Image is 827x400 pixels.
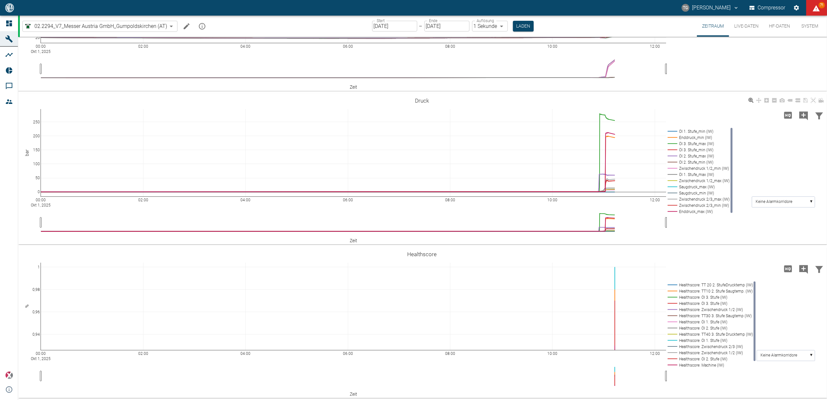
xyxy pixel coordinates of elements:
button: Daten filtern [811,260,827,277]
button: System [795,16,824,37]
span: 02.2294_V7_Messer Austria GmbH_Gumpoldskirchen (AT) [34,22,167,30]
text: Keine Alarmkorridore [756,200,793,204]
button: Einstellungen [791,2,802,14]
p: – [419,22,422,30]
input: DD.MM.YYYY [424,21,469,31]
div: 1 Sekunde [472,21,508,31]
button: Zeitraum [697,16,729,37]
button: thomas.gregoir@neuman-esser.com [681,2,740,14]
img: logo [5,3,15,12]
button: Live-Daten [729,16,764,37]
img: Xplore Logo [5,371,13,379]
span: 71 [819,2,825,8]
button: HF-Daten [764,16,795,37]
button: mission info [196,20,209,33]
button: Daten filtern [811,107,827,124]
span: Hohe Auflösung [780,112,796,118]
text: Keine Alarmkorridore [761,353,797,358]
button: Machine bearbeiten [180,20,193,33]
div: TG [682,4,689,12]
span: Hohe Auflösung [780,265,796,271]
label: Ende [429,18,437,23]
label: Auflösung [477,18,494,23]
button: Kommentar hinzufügen [796,107,811,124]
button: Compressor [748,2,787,14]
input: DD.MM.YYYY [372,21,417,31]
a: 02.2294_V7_Messer Austria GmbH_Gumpoldskirchen (AT) [24,22,167,30]
button: Laden [513,21,534,31]
button: Kommentar hinzufügen [796,260,811,277]
label: Start [377,18,385,23]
